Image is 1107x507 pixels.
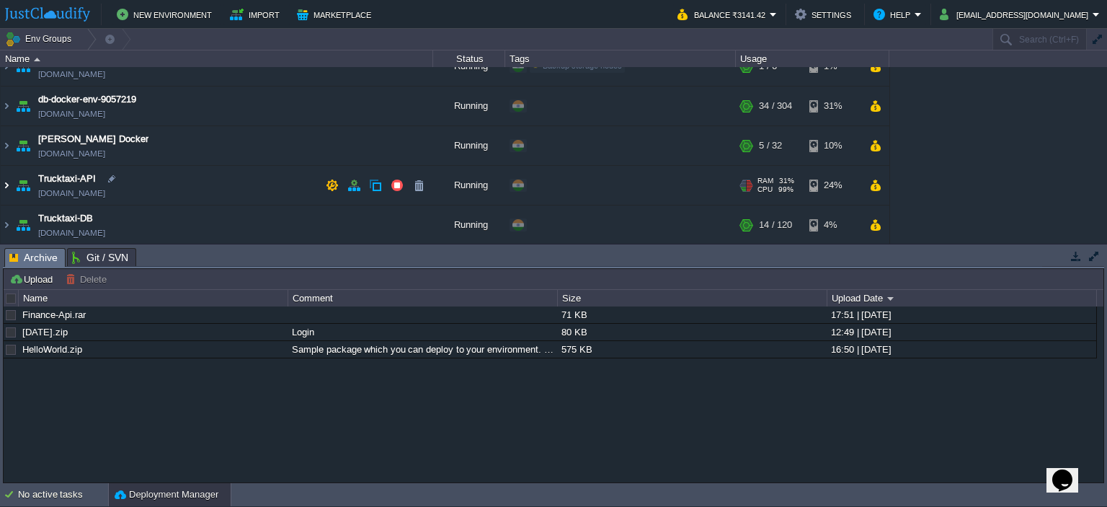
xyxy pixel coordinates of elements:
[828,290,1096,307] div: Upload Date
[757,177,773,185] span: RAM
[18,483,108,506] div: No active tasks
[778,185,793,194] span: 99%
[38,211,93,226] a: Trucktaxi-DB
[940,6,1093,23] button: [EMAIL_ADDRESS][DOMAIN_NAME]
[22,344,82,355] a: HelloWorld.zip
[873,6,915,23] button: Help
[13,87,33,125] img: AMDAwAAAACH5BAEAAAAALAAAAAABAAEAAAICRAEAOw==
[230,6,284,23] button: Import
[433,206,505,244] div: Running
[22,327,68,338] a: [DATE].zip
[827,307,1095,323] div: 17:51 | [DATE]
[38,186,105,200] span: [DOMAIN_NAME]
[115,488,218,502] button: Deployment Manager
[759,206,792,244] div: 14 / 120
[558,341,826,358] div: 575 KB
[9,273,57,286] button: Upload
[13,206,33,244] img: AMDAwAAAACH5BAEAAAAALAAAAAABAAEAAAICRAEAOw==
[19,290,288,307] div: Name
[809,166,856,205] div: 24%
[66,273,111,286] button: Delete
[795,6,855,23] button: Settings
[433,166,505,205] div: Running
[38,172,96,186] a: Trucktaxi-API
[677,6,770,23] button: Balance ₹3141.42
[433,126,505,165] div: Running
[72,249,128,266] span: Git / SVN
[1,87,12,125] img: AMDAwAAAACH5BAEAAAAALAAAAAABAAEAAAICRAEAOw==
[117,6,216,23] button: New Environment
[5,29,76,49] button: Env Groups
[737,50,889,67] div: Usage
[759,126,782,165] div: 5 / 32
[433,87,505,125] div: Running
[827,341,1095,358] div: 16:50 | [DATE]
[1046,449,1093,493] iframe: chat widget
[1,126,12,165] img: AMDAwAAAACH5BAEAAAAALAAAAAABAAEAAAICRAEAOw==
[288,324,556,340] div: Login
[757,185,773,194] span: CPU
[1,166,12,205] img: AMDAwAAAACH5BAEAAAAALAAAAAABAAEAAAICRAEAOw==
[759,87,792,125] div: 34 / 304
[779,177,794,185] span: 31%
[289,290,557,307] div: Comment
[38,92,136,107] a: db-docker-env-9057219
[558,324,826,340] div: 80 KB
[5,7,90,22] img: JustCloudify
[22,309,86,320] a: Finance-Api.rar
[13,126,33,165] img: AMDAwAAAACH5BAEAAAAALAAAAAABAAEAAAICRAEAOw==
[559,290,827,307] div: Size
[809,126,856,165] div: 10%
[38,107,105,121] span: [DOMAIN_NAME]
[38,146,105,161] a: [DOMAIN_NAME]
[506,50,735,67] div: Tags
[809,87,856,125] div: 31%
[38,67,105,81] span: [DOMAIN_NAME]
[288,341,556,358] div: Sample package which you can deploy to your environment. Feel free to delete and upload a package...
[434,50,504,67] div: Status
[38,226,105,240] span: [DOMAIN_NAME]
[38,132,148,146] a: [PERSON_NAME] Docker
[1,206,12,244] img: AMDAwAAAACH5BAEAAAAALAAAAAABAAEAAAICRAEAOw==
[1,50,432,67] div: Name
[297,6,375,23] button: Marketplace
[558,307,826,323] div: 71 KB
[809,206,856,244] div: 4%
[827,324,1095,340] div: 12:49 | [DATE]
[34,58,40,61] img: AMDAwAAAACH5BAEAAAAALAAAAAABAAEAAAICRAEAOw==
[13,166,33,205] img: AMDAwAAAACH5BAEAAAAALAAAAAABAAEAAAICRAEAOw==
[9,249,58,267] span: Archive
